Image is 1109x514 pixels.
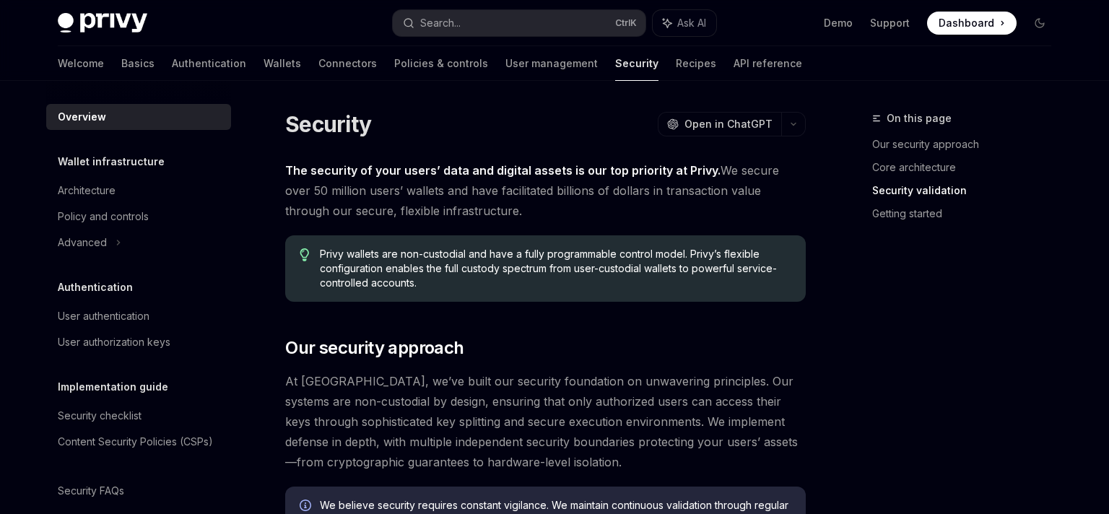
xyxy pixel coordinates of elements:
a: Architecture [46,178,231,204]
a: Security [615,46,658,81]
button: Open in ChatGPT [658,112,781,136]
span: Ctrl K [615,17,637,29]
strong: The security of your users’ data and digital assets is our top priority at Privy. [285,163,721,178]
div: User authentication [58,308,149,325]
span: At [GEOGRAPHIC_DATA], we’ve built our security foundation on unwavering principles. Our systems a... [285,371,806,472]
a: API reference [734,46,802,81]
span: Open in ChatGPT [684,117,773,131]
div: Security FAQs [58,482,124,500]
a: Overview [46,104,231,130]
a: Dashboard [927,12,1017,35]
a: Getting started [872,202,1063,225]
a: Demo [824,16,853,30]
img: dark logo [58,13,147,33]
h1: Security [285,111,371,137]
div: Overview [58,108,106,126]
a: Security validation [872,179,1063,202]
div: Advanced [58,234,107,251]
h5: Authentication [58,279,133,296]
a: Wallets [264,46,301,81]
a: Connectors [318,46,377,81]
span: On this page [887,110,952,127]
div: Architecture [58,182,116,199]
span: Ask AI [677,16,706,30]
span: Our security approach [285,336,464,360]
svg: Tip [300,248,310,261]
a: Content Security Policies (CSPs) [46,429,231,455]
svg: Info [300,500,314,514]
a: Security FAQs [46,478,231,504]
div: Content Security Policies (CSPs) [58,433,213,450]
button: Ask AI [653,10,716,36]
span: Dashboard [939,16,994,30]
a: Basics [121,46,155,81]
div: User authorization keys [58,334,170,351]
a: Our security approach [872,133,1063,156]
a: User management [505,46,598,81]
span: Privy wallets are non-custodial and have a fully programmable control model. Privy’s flexible con... [320,247,791,290]
a: Core architecture [872,156,1063,179]
span: We secure over 50 million users’ wallets and have facilitated billions of dollars in transaction ... [285,160,806,221]
a: User authorization keys [46,329,231,355]
a: Support [870,16,910,30]
a: User authentication [46,303,231,329]
div: Policy and controls [58,208,149,225]
a: Authentication [172,46,246,81]
a: Policy and controls [46,204,231,230]
a: Welcome [58,46,104,81]
div: Search... [420,14,461,32]
a: Recipes [676,46,716,81]
button: Toggle dark mode [1028,12,1051,35]
h5: Implementation guide [58,378,168,396]
a: Policies & controls [394,46,488,81]
div: Security checklist [58,407,142,424]
button: Search...CtrlK [393,10,645,36]
h5: Wallet infrastructure [58,153,165,170]
a: Security checklist [46,403,231,429]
